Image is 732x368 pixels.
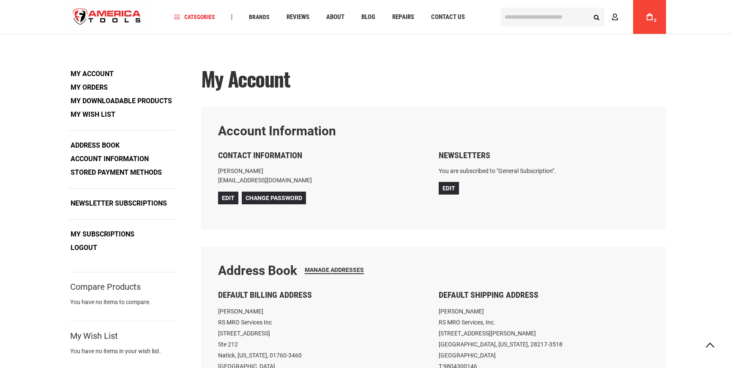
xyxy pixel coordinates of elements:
span: Default Shipping Address [439,290,538,300]
p: [PERSON_NAME] [EMAIL_ADDRESS][DOMAIN_NAME] [218,166,429,185]
span: My Account [201,63,290,93]
a: Repairs [388,11,418,23]
a: My Orders [68,81,111,94]
strong: Compare Products [70,283,141,291]
span: Repairs [392,14,414,20]
span: Contact Information [218,150,302,160]
strong: My Account [68,68,117,80]
span: Blog [361,14,375,20]
strong: Address Book [218,263,297,278]
a: Manage Addresses [305,266,364,274]
span: Contact Us [431,14,465,20]
span: Edit [442,185,455,192]
p: You are subscribed to "General Subscription". [439,166,649,176]
a: About [322,11,348,23]
a: Newsletter Subscriptions [68,197,170,210]
strong: Account Information [218,124,336,138]
span: Edit [222,195,235,201]
div: You have no items to compare. [70,298,176,315]
span: Categories [175,14,215,20]
a: Stored Payment Methods [68,166,165,179]
a: My Wish List [68,108,118,121]
a: Brands [245,11,273,23]
a: My Subscriptions [68,228,137,241]
a: Account Information [68,153,152,165]
span: Manage Addresses [305,266,364,273]
span: Newsletters [439,150,490,160]
a: Blog [358,11,379,23]
strong: My Wish List [70,332,118,340]
span: Reviews [287,14,309,20]
span: Default Billing Address [218,290,312,300]
img: America Tools [66,1,148,33]
a: Reviews [283,11,313,23]
div: You have no items in your wish list. [70,347,176,355]
a: My Downloadable Products [68,95,175,107]
a: Edit [218,192,238,204]
span: Brands [249,14,270,20]
a: Categories [171,11,219,23]
span: 0 [654,18,656,23]
a: Edit [439,182,459,195]
a: Change Password [242,192,306,204]
button: Search [588,9,604,25]
a: store logo [66,1,148,33]
a: Address Book [68,139,123,152]
a: Logout [68,242,100,254]
a: Contact Us [427,11,469,23]
span: About [326,14,344,20]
